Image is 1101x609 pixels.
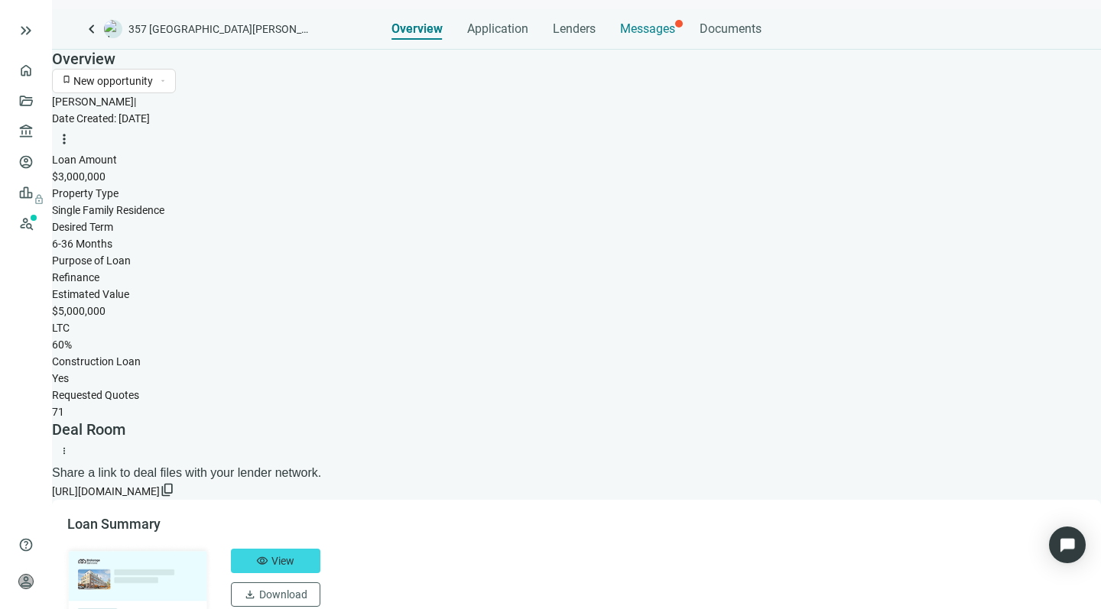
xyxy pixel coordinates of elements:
span: download [244,588,256,601]
img: deal-logo [104,20,122,38]
button: downloadDownload [231,582,320,607]
button: more_vert [52,439,76,463]
span: Overview [52,50,115,68]
span: Documents [700,21,762,37]
span: [URL][DOMAIN_NAME] [52,485,160,497]
div: Single Family Residence [52,202,1101,219]
div: $5,000,000 [52,303,1101,319]
button: visibilityView [231,549,320,573]
span: Loan Amount [52,154,117,166]
span: Desired Term [52,221,113,233]
div: Open Intercom Messenger [1049,526,1086,563]
span: Lenders [553,21,596,37]
span: person [18,574,34,589]
button: keyboard_double_arrow_right [17,21,35,40]
span: help [18,537,34,552]
span: Deal Room [52,420,125,439]
a: keyboard_arrow_left [83,20,101,38]
span: Construction Loan [52,355,141,368]
span: LTC [52,322,70,334]
span: Estimated Value [52,288,129,300]
span: more_vert [57,131,72,147]
div: 6-36 Months [52,235,1101,252]
button: more_vert [52,127,76,151]
span: Share a link to deal files with your lender network. [52,466,321,479]
div: $3,000,000 [52,168,1101,185]
div: Refinance [52,269,1101,286]
span: visibility [256,555,268,567]
span: Property Type [52,187,119,199]
span: View [271,555,294,567]
div: [PERSON_NAME] | [52,93,1101,110]
span: Requested Quotes [52,389,139,401]
div: 60% [52,336,1101,353]
div: 71 [52,403,1101,420]
span: Loan Summary [67,516,161,532]
span: Purpose of Loan [52,254,131,267]
div: Date Created: [DATE] [52,110,1101,127]
div: Yes [52,370,1101,387]
span: Messages [620,21,675,36]
span: bookmark [61,74,72,85]
span: 357 [GEOGRAPHIC_DATA][PERSON_NAME] [128,21,312,37]
div: New opportunity [73,70,153,92]
span: Application [467,21,528,37]
span: more_vert [59,445,70,456]
span: content_copy [160,482,175,497]
span: Download [259,588,307,601]
span: Overview [391,21,443,37]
